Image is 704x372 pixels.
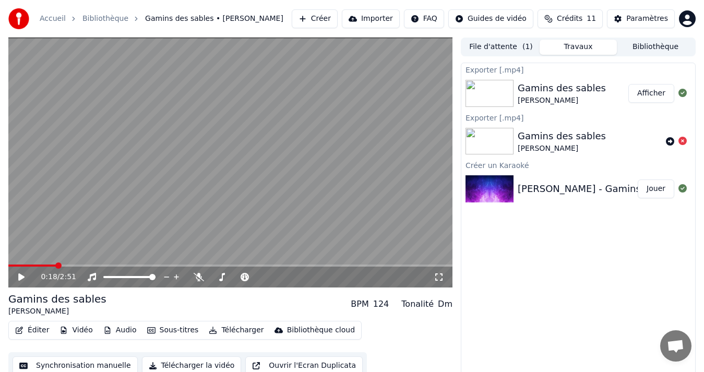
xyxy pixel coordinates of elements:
[287,325,355,335] div: Bibliothèque cloud
[557,14,582,24] span: Crédits
[143,323,203,338] button: Sous-titres
[404,9,444,28] button: FAQ
[538,9,603,28] button: Crédits11
[401,298,434,310] div: Tonalité
[660,330,691,362] div: Ouvrir le chat
[461,63,695,76] div: Exporter [.mp4]
[205,323,268,338] button: Télécharger
[41,272,66,282] div: /
[292,9,338,28] button: Créer
[461,159,695,171] div: Créer un Karaoké
[626,14,668,24] div: Paramètres
[351,298,368,310] div: BPM
[82,14,128,24] a: Bibliothèque
[55,323,97,338] button: Vidéo
[638,179,674,198] button: Jouer
[617,40,694,55] button: Bibliothèque
[8,8,29,29] img: youka
[41,272,57,282] span: 0:18
[11,323,53,338] button: Éditer
[518,129,606,143] div: Gamins des sables
[518,143,606,154] div: [PERSON_NAME]
[438,298,452,310] div: Dm
[60,272,76,282] span: 2:51
[40,14,66,24] a: Accueil
[8,306,106,317] div: [PERSON_NAME]
[607,9,675,28] button: Paramètres
[518,95,606,106] div: [PERSON_NAME]
[462,40,540,55] button: File d'attente
[461,111,695,124] div: Exporter [.mp4]
[522,42,533,52] span: ( 1 )
[99,323,141,338] button: Audio
[587,14,596,24] span: 11
[448,9,533,28] button: Guides de vidéo
[373,298,389,310] div: 124
[518,81,606,95] div: Gamins des sables
[628,84,674,103] button: Afficher
[540,40,617,55] button: Travaux
[8,292,106,306] div: Gamins des sables
[145,14,283,24] span: Gamins des sables • [PERSON_NAME]
[342,9,400,28] button: Importer
[40,14,283,24] nav: breadcrumb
